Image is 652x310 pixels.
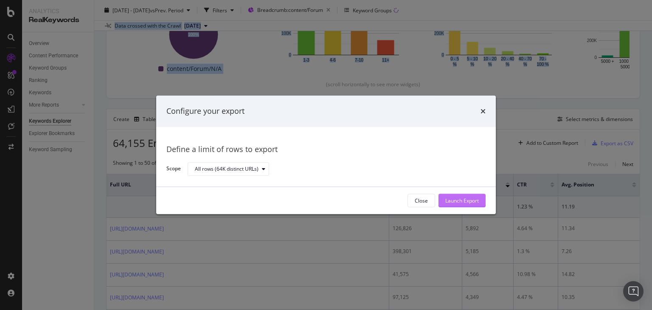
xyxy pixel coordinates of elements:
[407,194,435,208] button: Close
[166,165,181,175] label: Scope
[415,197,428,204] div: Close
[438,194,486,208] button: Launch Export
[188,162,269,176] button: All rows (64K distinct URLs)
[156,96,496,214] div: modal
[445,197,479,204] div: Launch Export
[166,106,244,117] div: Configure your export
[166,144,486,155] div: Define a limit of rows to export
[623,281,644,302] div: Open Intercom Messenger
[481,106,486,117] div: times
[195,166,259,172] div: All rows (64K distinct URLs)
